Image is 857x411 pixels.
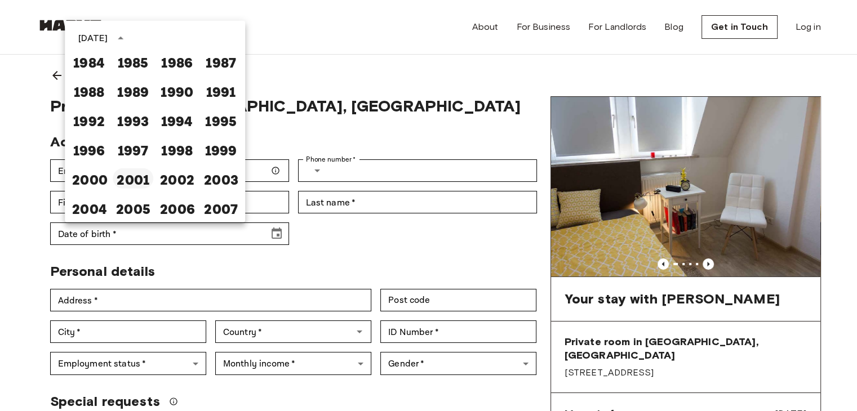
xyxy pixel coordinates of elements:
[551,97,820,276] img: Marketing picture of unit DE-04-013-001-01HF
[113,168,153,189] button: 2001
[516,20,570,34] a: For Business
[565,335,807,362] span: Private room in [GEOGRAPHIC_DATA], [GEOGRAPHIC_DATA]
[157,168,197,189] button: 2002
[50,320,206,343] div: City
[298,191,537,213] div: Last name
[658,258,669,270] button: Previous image
[50,191,289,213] div: First name
[201,139,241,159] button: 1999
[157,110,197,130] button: 1994
[69,51,109,72] button: 1984
[169,397,178,406] svg: We'll do our best to accommodate your request, but please note we can't guarantee it will be poss...
[78,32,108,45] div: [DATE]
[472,20,499,34] a: About
[50,289,372,311] div: Address
[565,291,780,307] span: Your stay with [PERSON_NAME]
[201,168,241,189] button: 2003
[157,81,197,101] button: 1990
[664,20,683,34] a: Blog
[113,198,153,218] button: 2005
[50,159,289,182] div: Email
[796,20,821,34] a: Log in
[306,159,328,182] button: Select country
[37,55,821,96] a: Back to details
[565,367,807,379] span: [STREET_ADDRESS]
[201,81,241,101] button: 1991
[352,324,367,339] button: Open
[201,51,241,72] button: 1987
[113,81,153,101] button: 1989
[37,20,104,31] img: Habyt
[201,110,241,130] button: 1995
[380,320,536,343] div: ID Number
[588,20,646,34] a: For Landlords
[69,110,109,130] button: 1992
[111,29,130,48] button: year view is open, switch to calendar view
[701,15,778,39] a: Get in Touch
[50,393,160,410] span: Special requests
[201,198,241,218] button: 2007
[50,96,537,115] span: Private room in [GEOGRAPHIC_DATA], [GEOGRAPHIC_DATA]
[113,51,153,72] button: 1985
[380,289,536,311] div: Post code
[113,110,153,130] button: 1993
[69,168,109,189] button: 2000
[157,139,197,159] button: 1998
[265,222,288,245] button: Choose date
[69,198,109,218] button: 2004
[50,133,154,150] span: Account details
[113,139,153,159] button: 1997
[50,263,155,279] span: Personal details
[703,258,714,270] button: Previous image
[69,81,109,101] button: 1988
[69,139,109,159] button: 1996
[157,51,197,72] button: 1986
[306,154,356,164] label: Phone number
[271,166,280,175] svg: Make sure your email is correct — we'll send your booking details there.
[157,198,197,218] button: 2006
